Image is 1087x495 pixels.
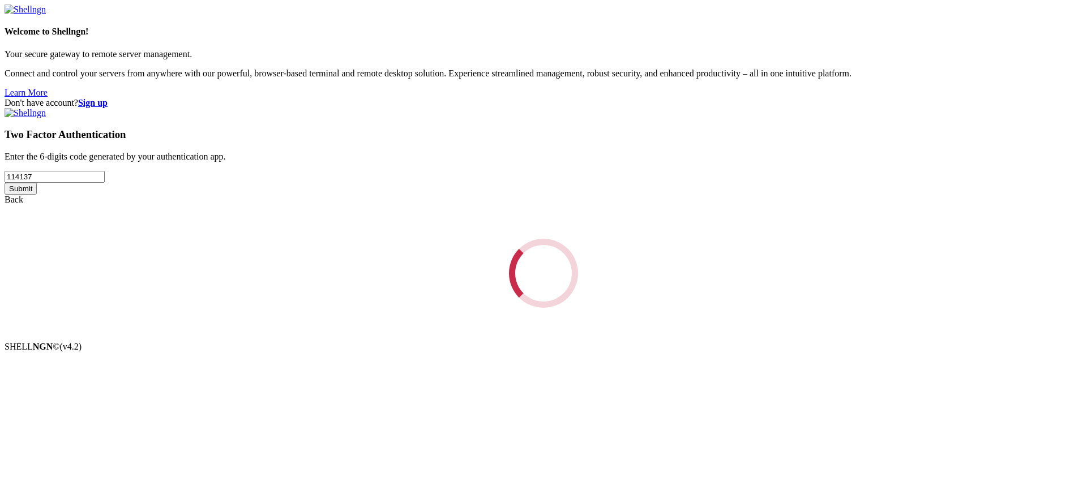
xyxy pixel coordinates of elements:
[5,195,23,204] a: Back
[5,98,1082,108] div: Don't have account?
[5,68,1082,79] p: Connect and control your servers from anywhere with our powerful, browser-based terminal and remo...
[5,5,46,15] img: Shellngn
[5,183,37,195] input: Submit
[5,128,1082,141] h3: Two Factor Authentication
[5,27,1082,37] h4: Welcome to Shellngn!
[5,49,1082,59] p: Your secure gateway to remote server management.
[60,342,82,351] span: 4.2.0
[5,108,46,118] img: Shellngn
[5,342,82,351] span: SHELL ©
[5,171,105,183] input: Two factor code
[5,88,48,97] a: Learn More
[78,98,108,107] a: Sign up
[506,235,581,311] div: Loading...
[33,342,53,351] b: NGN
[5,152,1082,162] p: Enter the 6-digits code generated by your authentication app.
